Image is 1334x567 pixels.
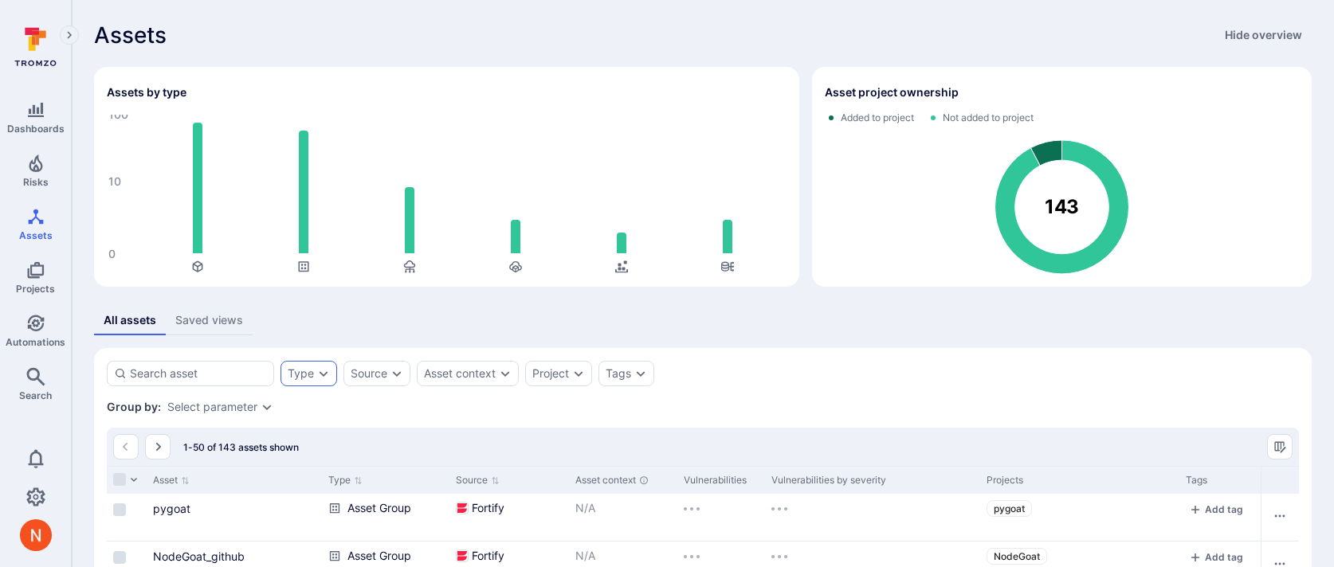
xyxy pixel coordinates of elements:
span: Not added to project [943,111,1034,124]
div: Cell for Asset context [569,494,677,541]
button: Expand dropdown [317,367,330,380]
a: pygoat [987,500,1032,517]
div: Cell for Vulnerabilities by severity [765,494,980,541]
span: Projects [16,283,55,295]
img: Loading... [771,555,787,558]
span: Assets [19,229,53,241]
div: Cell for Vulnerabilities [677,494,765,541]
div: Assets overview [81,54,1312,287]
p: N/A [575,500,671,516]
button: Hide overview [1215,22,1312,48]
i: Expand navigation menu [64,29,75,42]
a: pygoat [153,502,190,515]
span: NodeGoat [994,550,1040,562]
a: NodeGoat [987,548,1047,565]
span: 1-50 of 143 assets shown [183,441,299,453]
div: grouping parameters [167,401,273,413]
div: Cell for selection [107,494,147,541]
span: Automations [6,336,65,348]
text: 143 [1044,196,1079,219]
button: Project [532,367,569,380]
button: Sort by Type [328,474,363,487]
button: Go to the next page [145,434,171,459]
span: Group by: [107,399,161,415]
p: N/A [575,548,671,564]
div: Asset context [575,473,671,487]
div: Saved views [175,312,243,328]
div: Cell for Projects [980,494,1179,541]
button: Expand dropdown [572,367,585,380]
button: Manage columns [1267,434,1293,459]
button: Go to the previous page [113,434,139,459]
button: Asset context [424,367,496,380]
span: Added to project [841,111,914,124]
span: Select row [113,551,126,564]
button: Sort by Source [456,474,500,487]
button: Expand dropdown [390,367,403,380]
button: Sort by Asset [153,474,190,487]
input: Search asset [130,366,267,381]
span: Fortify [472,548,504,564]
span: Select all rows [113,473,126,486]
button: Source [351,367,387,380]
button: Row actions menu [1267,503,1293,529]
text: 0 [108,247,116,260]
div: Neeren Patki [20,519,52,551]
span: Fortify [472,500,504,516]
img: Loading... [684,507,700,510]
div: assets tabs [94,306,1312,335]
img: Loading... [684,555,700,558]
h2: Assets by type [107,84,186,100]
span: Select row [113,503,126,516]
span: Risks [23,176,49,188]
span: Search [19,389,52,401]
div: Cell for Source [449,494,569,541]
button: Expand dropdown [634,367,647,380]
div: All assets [104,312,156,328]
div: Vulnerabilities [684,473,759,487]
div: Automatically discovered context associated with the asset [639,475,649,485]
span: pygoat [994,502,1025,514]
div: Projects [987,473,1173,487]
a: NodeGoat_github [153,549,245,563]
h2: Asset project ownership [825,84,959,100]
span: Asset Group [347,500,411,516]
span: Dashboards [7,123,65,135]
div: Cell for [1261,494,1299,541]
text: 10 [108,174,121,188]
button: Tags [606,367,631,380]
button: Type [288,367,314,380]
button: Expand navigation menu [60,25,79,45]
img: ACg8ocIprwjrgDQnDsNSk9Ghn5p5-B8DpAKWoJ5Gi9syOE4K59tr4Q=s96-c [20,519,52,551]
img: Loading... [771,507,787,510]
span: Assets [94,22,167,48]
button: add tag [1186,551,1246,563]
button: Expand dropdown [261,401,273,413]
div: Cell for Type [322,494,449,541]
div: Vulnerabilities by severity [771,473,974,487]
span: Asset Group [347,548,411,564]
button: add tag [1186,503,1246,515]
div: Cell for Asset [147,494,322,541]
button: Expand dropdown [499,367,512,380]
button: Select parameter [167,401,257,413]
